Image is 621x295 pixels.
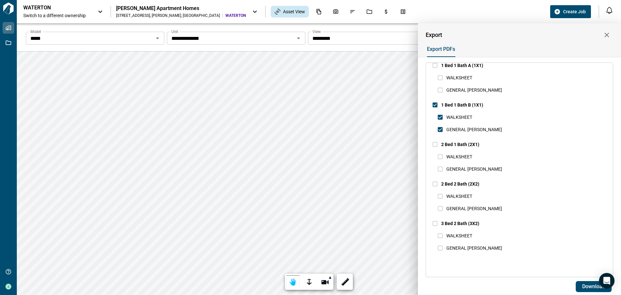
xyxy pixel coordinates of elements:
[441,102,483,108] span: 1 Bed 1 Bath B (1X1)
[446,87,502,93] span: GENERAL [PERSON_NAME]
[446,206,502,211] span: GENERAL [PERSON_NAME]
[446,166,502,172] span: GENERAL [PERSON_NAME]
[446,115,472,120] span: WALKSHEET
[446,75,472,80] span: WALKSHEET
[426,32,442,38] span: Export
[582,283,605,290] span: Download
[446,154,472,159] span: WALKSHEET
[446,233,472,238] span: WALKSHEET
[420,41,613,57] div: base tabs
[599,273,615,289] div: Open Intercom Messenger
[441,221,479,226] span: 3 Bed 2 Bath (3X2)
[441,181,479,187] span: 2 Bed 2 Bath (2X2)
[441,142,479,147] span: 2 Bed 1 Bath (2X1)
[446,194,472,199] span: WALKSHEET
[576,281,612,292] button: Download
[441,63,483,68] span: 1 Bed 1 Bath A (1X1)
[446,245,502,251] span: GENERAL [PERSON_NAME]
[427,46,455,52] span: Export PDFs
[446,127,502,132] span: GENERAL [PERSON_NAME]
